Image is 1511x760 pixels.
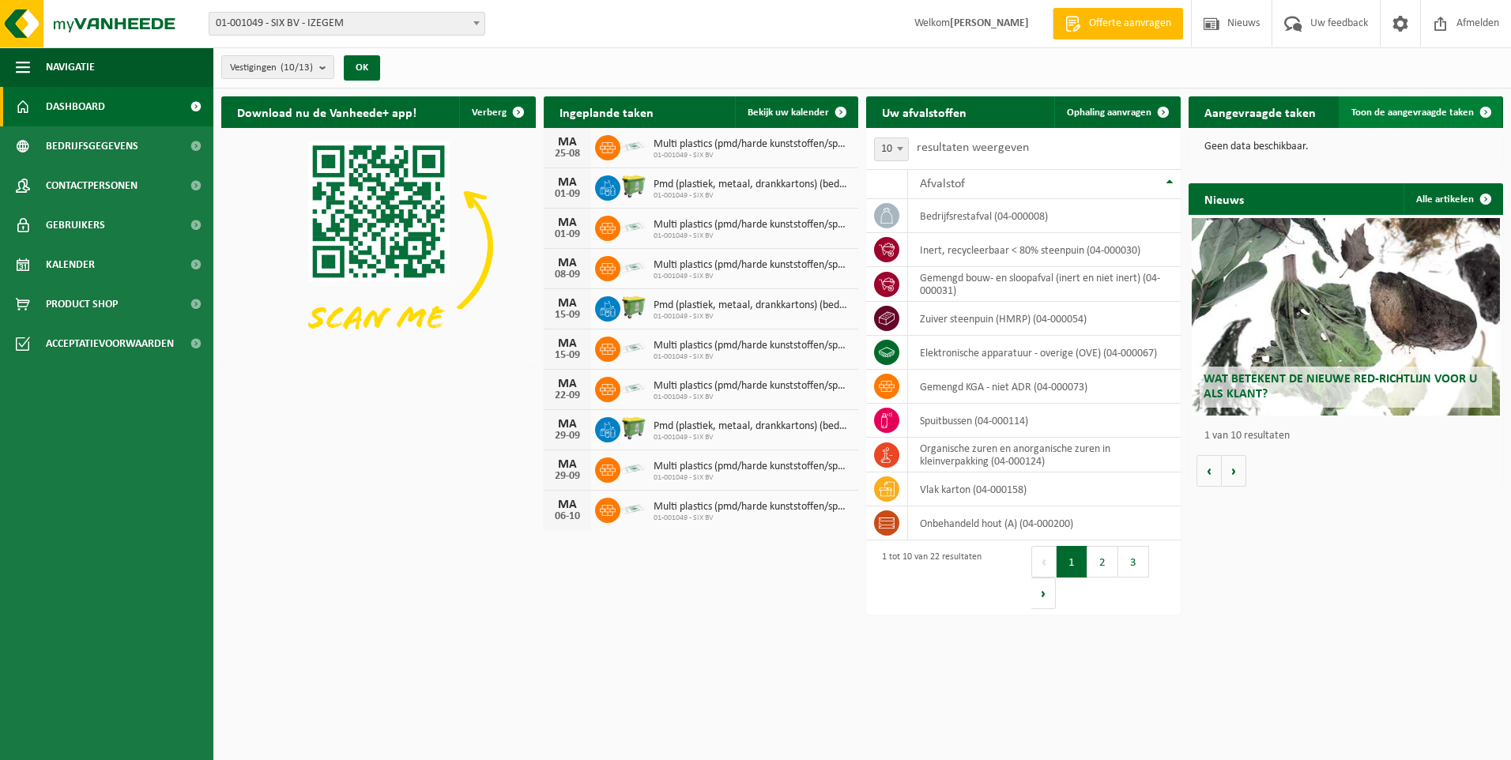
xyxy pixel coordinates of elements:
span: Vestigingen [230,56,313,80]
span: 10 [874,137,909,161]
span: Multi plastics (pmd/harde kunststoffen/spanbanden/eps/folie naturel/folie gemeng... [654,461,850,473]
td: organische zuren en anorganische zuren in kleinverpakking (04-000124) [908,438,1181,472]
span: Ophaling aanvragen [1067,107,1151,118]
button: Volgende [1222,455,1246,487]
span: Toon de aangevraagde taken [1351,107,1474,118]
span: Kalender [46,245,95,284]
h2: Aangevraagde taken [1189,96,1332,127]
h2: Download nu de Vanheede+ app! [221,96,432,127]
span: Multi plastics (pmd/harde kunststoffen/spanbanden/eps/folie naturel/folie gemeng... [654,138,850,151]
td: gemengd bouw- en sloopafval (inert en niet inert) (04-000031) [908,267,1181,302]
span: Acceptatievoorwaarden [46,324,174,363]
span: Pmd (plastiek, metaal, drankkartons) (bedrijven) [654,299,850,312]
button: Previous [1031,546,1057,578]
p: Geen data beschikbaar. [1204,141,1487,152]
div: 01-09 [552,229,583,240]
div: 1 tot 10 van 22 resultaten [874,544,982,611]
td: onbehandeld hout (A) (04-000200) [908,506,1181,540]
button: 1 [1057,546,1087,578]
span: Afvalstof [920,178,965,190]
td: elektronische apparatuur - overige (OVE) (04-000067) [908,336,1181,370]
span: 01-001049 - SIX BV [654,514,850,523]
button: Verberg [459,96,534,128]
div: MA [552,337,583,350]
h2: Ingeplande taken [544,96,669,127]
span: Contactpersonen [46,166,138,205]
div: MA [552,499,583,511]
div: MA [552,378,583,390]
img: WB-0660-HPE-GN-50 [620,415,647,442]
span: 01-001049 - SIX BV [654,433,850,442]
a: Alle artikelen [1404,183,1502,215]
span: Navigatie [46,47,95,87]
button: Next [1031,578,1056,609]
span: 01-001049 - SIX BV [654,151,850,160]
img: Download de VHEPlus App [221,128,536,364]
button: Vorige [1196,455,1222,487]
strong: [PERSON_NAME] [950,17,1029,29]
span: 01-001049 - SIX BV [654,473,850,483]
span: Gebruikers [46,205,105,245]
span: 01-001049 - SIX BV [654,191,850,201]
span: Multi plastics (pmd/harde kunststoffen/spanbanden/eps/folie naturel/folie gemeng... [654,380,850,393]
span: Wat betekent de nieuwe RED-richtlijn voor u als klant? [1204,373,1477,401]
a: Offerte aanvragen [1053,8,1183,40]
img: LP-SK-00500-LPE-16 [620,133,647,160]
span: Dashboard [46,87,105,126]
button: 2 [1087,546,1118,578]
div: MA [552,297,583,310]
img: LP-SK-00500-LPE-16 [620,495,647,522]
button: 3 [1118,546,1149,578]
span: 10 [875,138,908,160]
span: 01-001049 - SIX BV [654,312,850,322]
div: MA [552,136,583,149]
span: Pmd (plastiek, metaal, drankkartons) (bedrijven) [654,179,850,191]
a: Ophaling aanvragen [1054,96,1179,128]
span: Product Shop [46,284,118,324]
div: 01-09 [552,189,583,200]
span: Multi plastics (pmd/harde kunststoffen/spanbanden/eps/folie naturel/folie gemeng... [654,340,850,352]
span: 01-001049 - SIX BV [654,272,850,281]
span: Multi plastics (pmd/harde kunststoffen/spanbanden/eps/folie naturel/folie gemeng... [654,501,850,514]
td: spuitbussen (04-000114) [908,404,1181,438]
div: 29-09 [552,431,583,442]
td: inert, recycleerbaar < 80% steenpuin (04-000030) [908,233,1181,267]
span: 01-001049 - SIX BV - IZEGEM [209,12,485,36]
span: 01-001049 - SIX BV [654,231,850,241]
count: (10/13) [281,62,313,73]
td: gemengd KGA - niet ADR (04-000073) [908,370,1181,404]
td: zuiver steenpuin (HMRP) (04-000054) [908,302,1181,336]
a: Wat betekent de nieuwe RED-richtlijn voor u als klant? [1192,218,1500,416]
label: resultaten weergeven [917,141,1029,154]
td: vlak karton (04-000158) [908,472,1181,506]
div: 15-09 [552,310,583,321]
span: Verberg [472,107,507,118]
span: Multi plastics (pmd/harde kunststoffen/spanbanden/eps/folie naturel/folie gemeng... [654,219,850,231]
span: Offerte aanvragen [1085,16,1175,32]
div: 08-09 [552,269,583,280]
img: WB-0660-HPE-GN-50 [620,294,647,321]
span: Multi plastics (pmd/harde kunststoffen/spanbanden/eps/folie naturel/folie gemeng... [654,259,850,272]
div: 29-09 [552,471,583,482]
span: 01-001049 - SIX BV [654,352,850,362]
a: Toon de aangevraagde taken [1339,96,1502,128]
h2: Uw afvalstoffen [866,96,982,127]
p: 1 van 10 resultaten [1204,431,1495,442]
img: LP-SK-00500-LPE-16 [620,213,647,240]
span: 01-001049 - SIX BV - IZEGEM [209,13,484,35]
div: MA [552,176,583,189]
button: Vestigingen(10/13) [221,55,334,79]
div: 06-10 [552,511,583,522]
span: 01-001049 - SIX BV [654,393,850,402]
img: LP-SK-00500-LPE-16 [620,334,647,361]
div: MA [552,458,583,471]
div: MA [552,216,583,229]
div: MA [552,418,583,431]
div: 22-09 [552,390,583,401]
span: Bekijk uw kalender [748,107,829,118]
div: MA [552,257,583,269]
img: WB-0660-HPE-GN-50 [620,173,647,200]
img: LP-SK-00500-LPE-16 [620,254,647,280]
button: OK [344,55,380,81]
span: Bedrijfsgegevens [46,126,138,166]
